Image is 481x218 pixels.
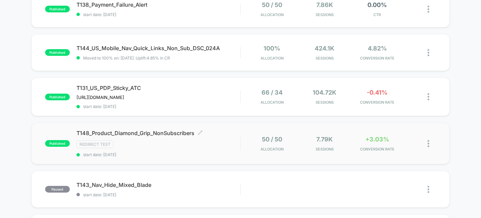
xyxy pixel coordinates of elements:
[45,94,70,100] span: published
[428,6,429,13] img: close
[300,100,349,105] span: Sessions
[300,56,349,61] span: Sessions
[353,12,402,17] span: CTR
[367,1,387,8] span: 0.00%
[76,130,240,136] span: T148_Product_Diamond_Grip_NonSubscribers
[76,1,240,8] span: T138_Payment_Failure_Alert
[428,49,429,56] img: close
[313,89,336,96] span: 104.72k
[365,136,389,143] span: +3.03%
[262,1,282,8] span: 50 / 50
[353,147,402,151] span: CONVERSION RATE
[428,93,429,100] img: close
[76,95,124,100] span: [URL][DOMAIN_NAME]
[76,45,240,51] span: T144_US_Mobile_Nav_Quick_Links_Non_Sub_DSC_024A
[428,140,429,147] img: close
[76,182,240,188] span: T143_Nav_Hide_Mixed_Blade
[76,192,240,197] span: start date: [DATE]
[45,140,70,147] span: published
[76,12,240,17] span: start date: [DATE]
[353,56,402,61] span: CONVERSION RATE
[353,100,402,105] span: CONVERSION RATE
[261,12,284,17] span: Allocation
[262,89,283,96] span: 66 / 34
[367,89,387,96] span: -0.41%
[76,140,114,148] span: Redirect Test
[261,56,284,61] span: Allocation
[45,6,70,12] span: published
[45,186,70,193] span: paused
[261,147,284,151] span: Allocation
[76,85,240,91] span: T131_US_PDP_Sticky_ATC
[261,100,284,105] span: Allocation
[83,56,170,61] span: Moved to 100% on: [DATE] . Uplift: 4.85% in CR
[316,1,333,8] span: 7.86k
[368,45,387,52] span: 4.82%
[300,12,349,17] span: Sessions
[315,45,334,52] span: 424.1k
[76,104,240,109] span: start date: [DATE]
[316,136,333,143] span: 7.79k
[428,186,429,193] img: close
[45,49,70,56] span: published
[76,152,240,157] span: start date: [DATE]
[264,45,280,52] span: 100%
[300,147,349,151] span: Sessions
[262,136,282,143] span: 50 / 50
